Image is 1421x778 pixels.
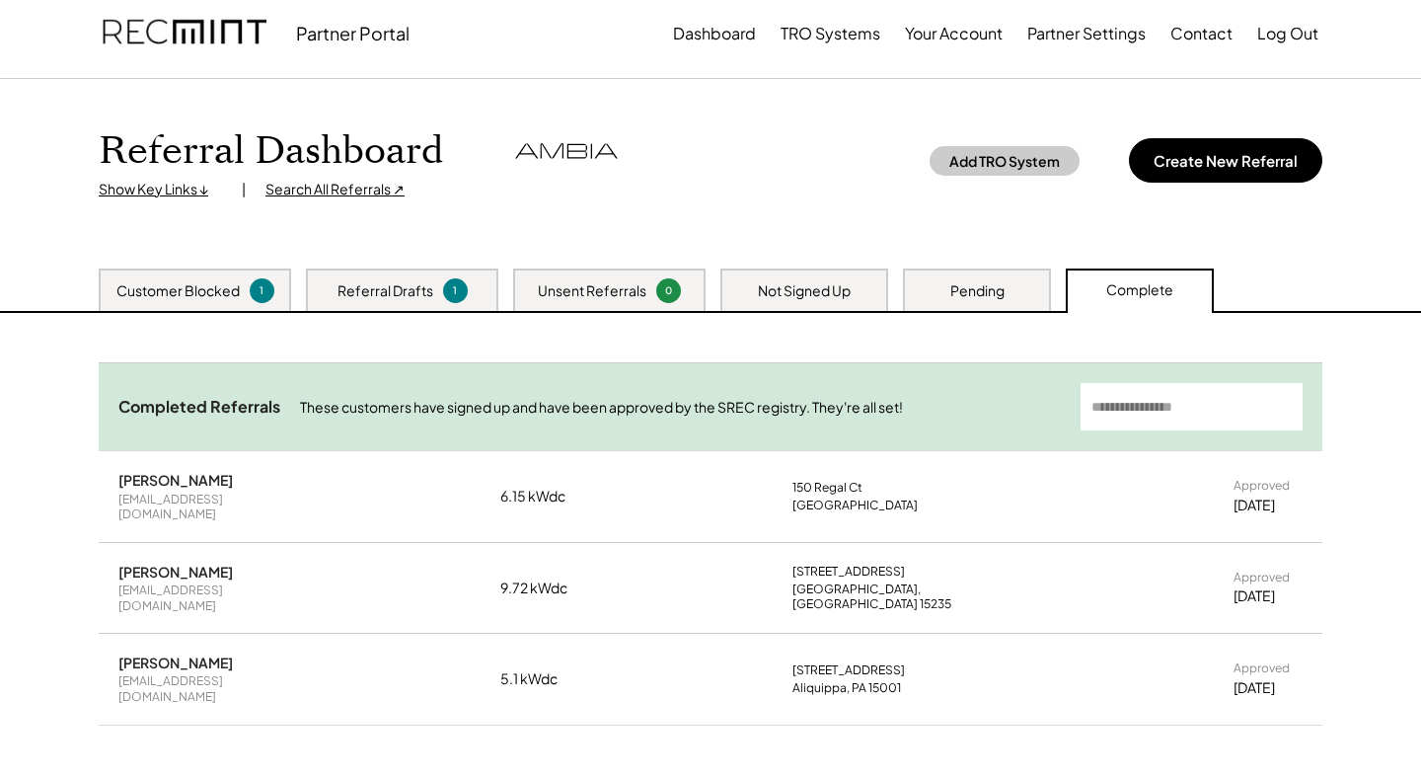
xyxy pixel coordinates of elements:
[659,283,678,298] div: 0
[118,673,306,704] div: [EMAIL_ADDRESS][DOMAIN_NAME]
[1234,478,1290,494] div: Approved
[500,487,599,506] div: 6.15 kWdc
[1170,14,1233,53] button: Contact
[512,141,621,162] img: ambia-solar.svg
[99,180,222,199] div: Show Key Links ↓
[118,563,233,581] div: [PERSON_NAME]
[1027,14,1146,53] button: Partner Settings
[118,471,233,489] div: [PERSON_NAME]
[118,492,306,522] div: [EMAIL_ADDRESS][DOMAIN_NAME]
[930,146,1080,176] button: Add TRO System
[99,128,443,175] h1: Referral Dashboard
[1234,586,1275,606] div: [DATE]
[1257,14,1318,53] button: Log Out
[116,281,240,301] div: Customer Blocked
[118,583,306,613] div: [EMAIL_ADDRESS][DOMAIN_NAME]
[1234,496,1275,515] div: [DATE]
[337,281,433,301] div: Referral Drafts
[1106,280,1173,300] div: Complete
[446,283,465,298] div: 1
[296,22,410,44] div: Partner Portal
[1234,661,1290,676] div: Approved
[905,14,1003,53] button: Your Account
[253,283,271,298] div: 1
[758,281,851,301] div: Not Signed Up
[538,281,646,301] div: Unsent Referrals
[781,14,880,53] button: TRO Systems
[500,579,599,598] div: 9.72 kWdc
[242,180,246,199] div: |
[300,398,1061,418] div: These customers have signed up and have been approved by the SREC registry. They're all set!
[1234,678,1275,698] div: [DATE]
[792,680,901,696] div: Aliquippa, PA 15001
[673,14,756,53] button: Dashboard
[118,654,233,671] div: [PERSON_NAME]
[792,564,905,580] div: [STREET_ADDRESS]
[792,582,1039,612] div: [GEOGRAPHIC_DATA], [GEOGRAPHIC_DATA] 15235
[792,662,905,678] div: [STREET_ADDRESS]
[1129,138,1322,183] button: Create New Referral
[792,480,862,496] div: 150 Regal Ct
[500,669,599,689] div: 5.1 kWdc
[118,397,280,418] div: Completed Referrals
[950,281,1005,301] div: Pending
[792,498,918,513] div: [GEOGRAPHIC_DATA]
[1234,570,1290,585] div: Approved
[265,180,405,199] div: Search All Referrals ↗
